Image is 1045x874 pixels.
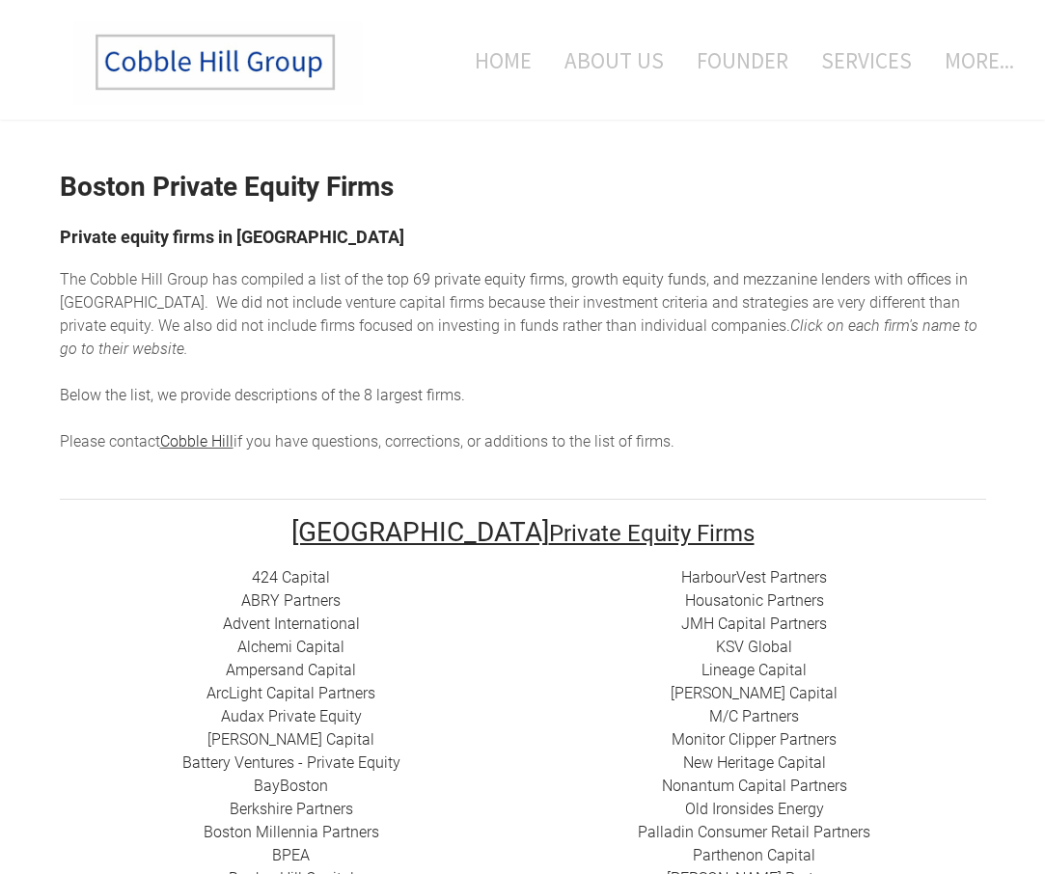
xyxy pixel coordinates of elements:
span: enture capital firms because their investment criteria and strategies are very different than pri... [60,293,960,335]
a: Palladin Consumer Retail Partners [638,823,870,841]
a: Audax Private Equity [221,707,362,725]
font: Private Equity Firms [549,520,755,547]
a: ​Old Ironsides Energy [685,800,824,818]
a: ​Ampersand Capital [226,661,356,679]
a: HarbourVest Partners [681,568,827,587]
a: Nonantum Capital Partners [662,777,847,795]
a: ​ABRY Partners [241,591,341,610]
a: ​M/C Partners [709,707,799,725]
a: BayBoston [254,777,328,795]
a: Battery Ventures - Private Equity [182,753,400,772]
strong: Boston Private Equity Firms [60,171,394,203]
a: About Us [550,20,678,100]
a: BPEA [272,846,310,864]
a: Advent International [223,615,360,633]
a: Alchemi Capital [237,638,344,656]
a: more... [930,20,1014,100]
a: Founder [682,20,803,100]
em: Click on each firm's name to go to their website. [60,316,977,358]
a: Lineage Capital [701,661,807,679]
a: ​Parthenon Capital [693,846,815,864]
a: Services [807,20,926,100]
img: The Cobble Hill Group LLC [73,20,363,105]
a: Boston Millennia Partners [204,823,379,841]
a: ​Monitor Clipper Partners [672,730,837,749]
font: [GEOGRAPHIC_DATA] [291,516,549,548]
a: New Heritage Capital [683,753,826,772]
a: ​JMH Capital Partners [681,615,827,633]
a: [PERSON_NAME] Capital [207,730,374,749]
a: Cobble Hill [160,432,234,451]
span: The Cobble Hill Group has compiled a list of t [60,270,367,288]
div: he top 69 private equity firms, growth equity funds, and mezzanine lenders with offices in [GEOGR... [60,268,986,453]
a: Home [446,20,546,100]
span: Please contact if you have questions, corrections, or additions to the list of firms. [60,432,674,451]
a: Berkshire Partners [230,800,353,818]
a: [PERSON_NAME] Capital [671,684,838,702]
a: Housatonic Partners [685,591,824,610]
a: ​ArcLight Capital Partners [206,684,375,702]
a: ​KSV Global [716,638,792,656]
a: 424 Capital [252,568,330,587]
font: Private equity firms in [GEOGRAPHIC_DATA] [60,227,404,247]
